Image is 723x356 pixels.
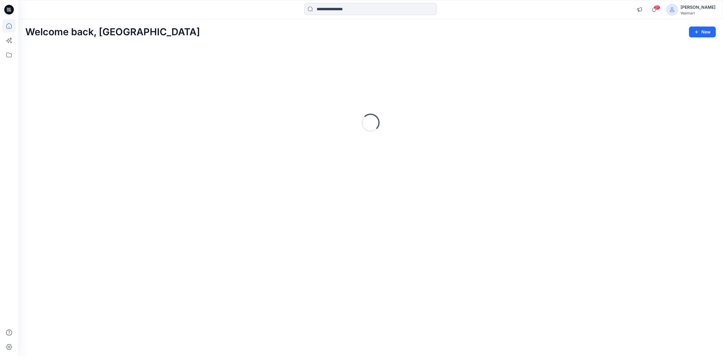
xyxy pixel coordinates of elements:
[681,4,715,11] div: [PERSON_NAME]
[681,11,715,15] div: Walmart
[25,27,200,38] h2: Welcome back, [GEOGRAPHIC_DATA]
[670,7,674,12] svg: avatar
[654,5,660,10] span: 21
[689,27,716,37] button: New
